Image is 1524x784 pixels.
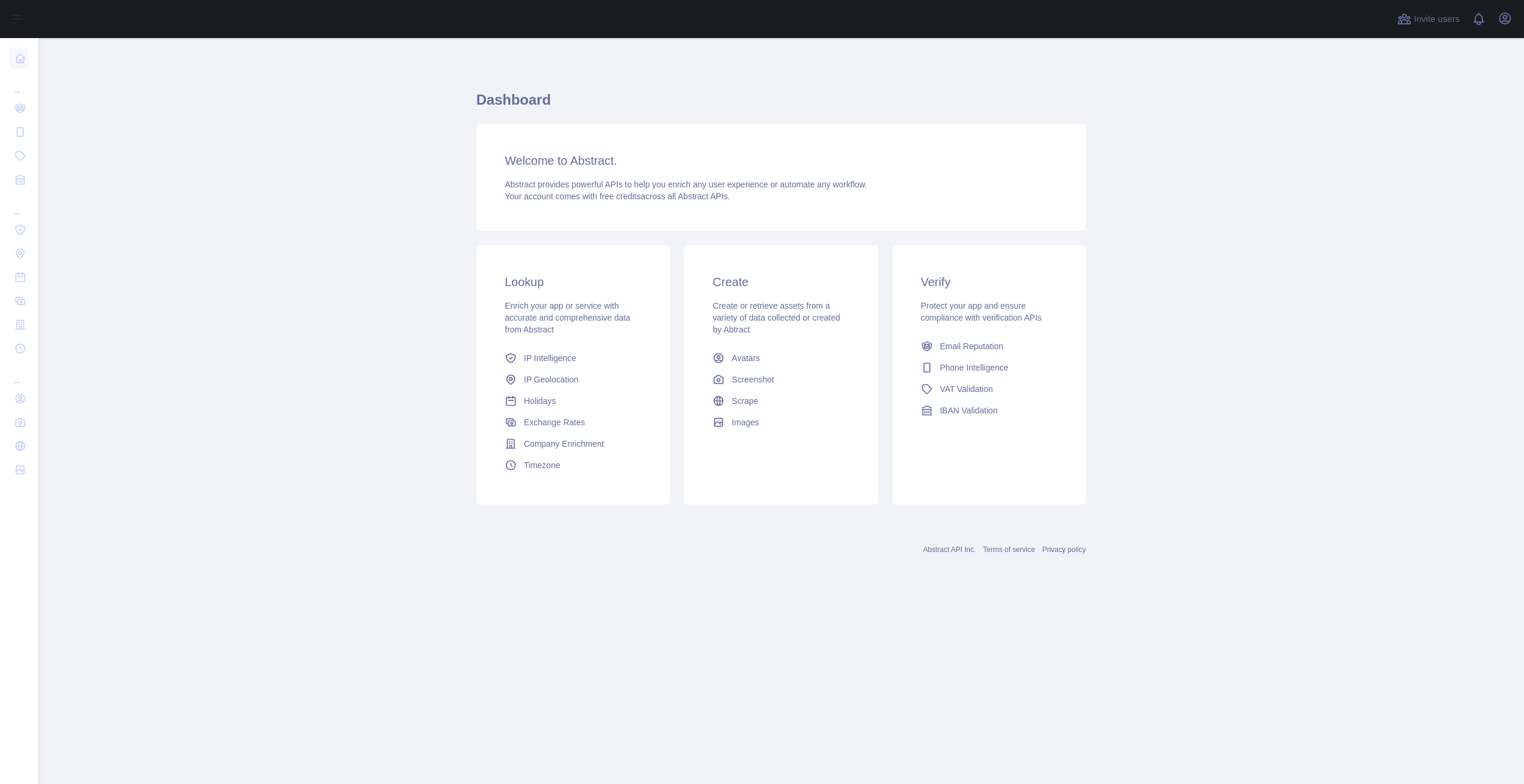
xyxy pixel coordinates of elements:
[500,369,646,390] a: IP Geolocation
[923,545,976,554] a: Abstract API Inc.
[500,390,646,412] a: Holidays
[599,192,641,201] span: free credits
[476,90,1086,119] h1: Dashboard
[708,390,854,412] a: Scrape
[505,152,1057,169] h3: Welcome to Abstract.
[505,192,730,201] span: Your account comes with across all Abstract APIs.
[500,433,646,454] a: Company Enrichment
[921,301,1042,322] span: Protect your app and ensure compliance with verification APIs
[732,374,774,385] span: Screenshot
[916,335,1062,357] a: Email Reputation
[524,352,576,364] span: IP Intelligence
[921,274,1057,290] h3: Verify
[500,454,646,476] a: Timezone
[916,378,1062,400] a: VAT Validation
[983,545,1035,554] a: Terms of service
[505,274,641,290] h3: Lookup
[505,301,630,334] span: Enrich your app or service with accurate and comprehensive data from Abstract
[732,416,759,428] span: Images
[1042,545,1086,554] a: Privacy policy
[10,362,29,385] div: ...
[940,340,1004,352] span: Email Reputation
[940,362,1008,374] span: Phone Intelligence
[732,395,758,407] span: Scrape
[916,357,1062,378] a: Phone Intelligence
[505,180,867,189] span: Abstract provides powerful APIs to help you enrich any user experience or automate any workflow.
[713,301,840,334] span: Create or retrieve assets from a variety of data collected or created by Abtract
[524,395,556,407] span: Holidays
[1414,12,1460,26] span: Invite users
[524,438,604,450] span: Company Enrichment
[940,404,998,416] span: IBAN Validation
[708,347,854,369] a: Avatars
[708,412,854,433] a: Images
[524,416,585,428] span: Exchange Rates
[524,459,560,471] span: Timezone
[916,400,1062,421] a: IBAN Validation
[500,412,646,433] a: Exchange Rates
[10,71,29,95] div: ...
[524,374,579,385] span: IP Geolocation
[713,274,849,290] h3: Create
[708,369,854,390] a: Screenshot
[940,383,993,395] span: VAT Validation
[500,347,646,369] a: IP Intelligence
[732,352,760,364] span: Avatars
[10,193,29,217] div: ...
[1395,10,1462,29] button: Invite users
